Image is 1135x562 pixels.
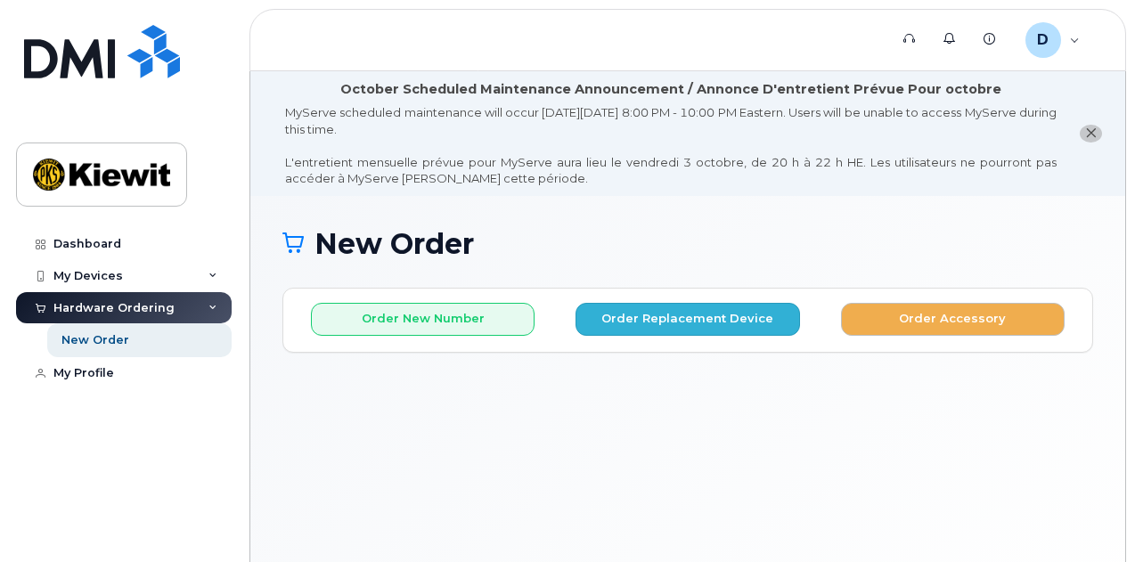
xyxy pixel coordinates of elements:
div: October Scheduled Maintenance Announcement / Annonce D'entretient Prévue Pour octobre [340,80,1001,99]
button: Order Accessory [841,303,1065,336]
div: MyServe scheduled maintenance will occur [DATE][DATE] 8:00 PM - 10:00 PM Eastern. Users will be u... [285,104,1057,187]
button: close notification [1080,125,1102,143]
h1: New Order [282,228,1093,259]
button: Order Replacement Device [576,303,799,336]
iframe: Messenger Launcher [1057,485,1122,549]
button: Order New Number [311,303,535,336]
